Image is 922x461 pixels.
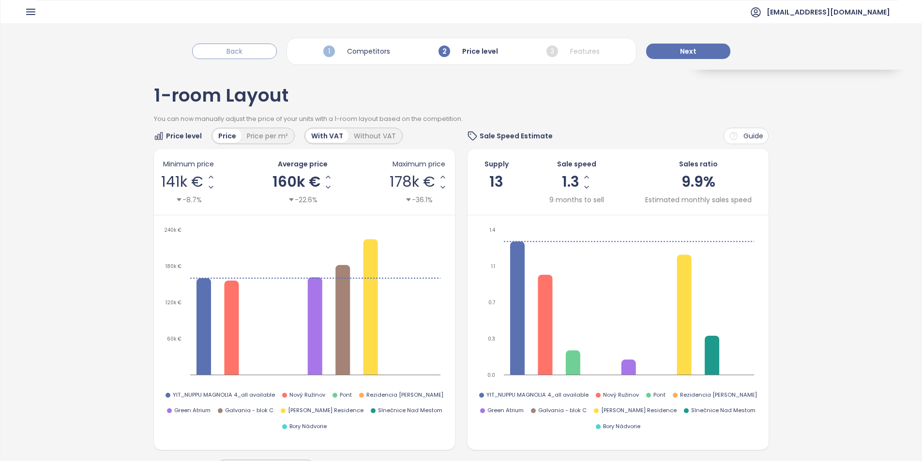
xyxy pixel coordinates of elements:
div: Price level [436,43,500,59]
tspan: 180k € [166,263,181,270]
span: [EMAIL_ADDRESS][DOMAIN_NAME] [767,0,890,24]
button: Decrease Sale Speed - Monthly [582,182,592,192]
div: Features [544,43,602,59]
button: Increase Min Price [206,172,216,182]
span: Estimated monthly sales speed [645,194,752,205]
span: Green Atrium [174,406,211,415]
button: Next [646,44,730,59]
span: caret-down [405,196,412,203]
span: 3 [546,45,558,57]
span: Rezidencia [PERSON_NAME] [366,391,443,400]
span: 2 [438,45,450,57]
span: Galvania - blok C [225,406,273,415]
div: -8.7% [176,194,202,205]
span: Average price [278,159,328,169]
span: Nový Ružinov [289,391,325,400]
div: Price [213,129,242,143]
span: Bory Nádvorie [603,422,640,431]
span: Pont [653,391,665,400]
span: Supply [484,159,509,169]
span: caret-down [288,196,295,203]
span: Sales ratio [679,159,718,169]
tspan: 1.4 [490,226,495,234]
span: 178k € [390,175,435,189]
span: Sale Speed Estimate [480,131,553,141]
div: You can now manually adjust the price of your units with a 1-room layout based on the competition. [154,115,768,128]
span: caret-down [176,196,182,203]
span: 141k € [161,175,203,189]
span: [PERSON_NAME] Residence [288,406,363,415]
span: Maximum price [393,159,445,169]
button: Back [192,44,277,59]
tspan: 60k € [167,335,181,342]
tspan: 0.7 [488,299,495,306]
span: YIT_NUPPU MAGNOLIA 4_all available [486,391,589,400]
button: Decrease AVG Price [323,182,333,192]
span: Guide [743,131,763,141]
div: -22.6% [288,194,317,205]
span: Bory Nádvorie [289,422,327,431]
button: Guide [724,128,769,144]
tspan: 120k € [166,299,181,306]
span: Pont [340,391,352,400]
span: Rezidencia [PERSON_NAME] [680,391,757,400]
tspan: 1.1 [491,263,495,270]
span: Green Atrium [487,406,524,415]
div: Competitors [321,43,393,59]
div: 1-room Layout [154,87,768,115]
div: 9 months to sell [549,194,604,205]
span: [PERSON_NAME] Residence [601,406,677,415]
button: Increase Max Price [438,172,448,182]
span: Next [680,46,696,57]
button: Decrease Min Price [206,182,216,192]
div: Price per m² [242,129,293,143]
div: With VAT [306,129,348,143]
span: Slnečnice Nad Mestom [691,406,756,415]
div: -36.1% [405,194,433,205]
span: 13 [489,172,503,192]
tspan: 0.0 [487,372,495,379]
tspan: 240k € [164,226,181,234]
span: 9.9% [681,172,715,192]
button: Decrease Max Price [438,182,448,192]
span: Price level [166,131,202,141]
span: Galvania - blok C [538,406,587,415]
span: 160k € [272,175,320,189]
span: Sale speed [557,159,596,169]
button: Increase AVG Price [323,172,333,182]
span: Nový Ružinov [603,391,639,400]
span: Back [227,46,242,57]
span: 1.3 [562,175,579,189]
div: Without VAT [348,129,401,143]
button: Increase Sale Speed - Monthly [582,172,592,182]
span: 1 [323,45,335,57]
span: Slnečnice Nad Mestom [378,406,442,415]
tspan: 0.3 [488,335,495,342]
span: Minimum price [163,159,214,169]
span: YIT_NUPPU MAGNOLIA 4_all available [173,391,275,400]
